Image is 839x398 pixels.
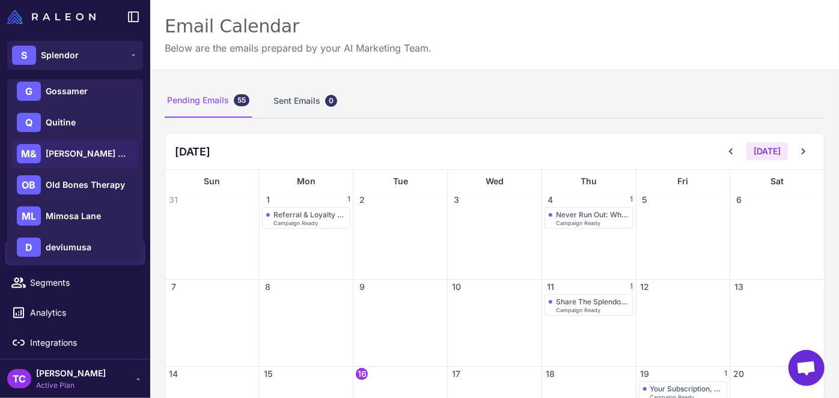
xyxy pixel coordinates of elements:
div: Referral & Loyalty + Free Shipping Feature [273,210,347,219]
div: Never Run Out: Why Members Love Splendor Subscriptions [556,210,629,219]
span: 1 [630,281,633,293]
span: 13 [733,281,745,293]
span: Campaign Ready [556,220,600,226]
span: Campaign Ready [273,220,318,226]
span: Mimosa Lane [46,210,101,223]
span: 18 [545,368,557,380]
span: 7 [168,281,180,293]
div: Share The Splendor: Give $10, Get $10 Referral Reward [556,297,629,306]
span: Active Plan [36,380,106,391]
h2: [DATE] [175,143,210,160]
a: Calendar [5,240,145,265]
a: Knowledge [5,150,145,175]
span: 2 [356,194,368,206]
span: 8 [262,281,274,293]
span: 17 [450,368,462,380]
span: 15 [262,368,274,380]
span: 10 [450,281,462,293]
div: M& [17,144,41,163]
span: 3 [450,194,462,206]
span: 16 [356,368,368,380]
p: Below are the emails prepared by your AI Marketing Team. [165,41,432,55]
span: 1 [262,194,274,206]
span: 31 [168,194,180,206]
a: Integrations [5,330,145,355]
div: Email Calendar [165,14,432,38]
div: ML [17,207,41,226]
div: Sat [730,170,824,193]
span: Old Bones Therapy [46,178,125,191]
span: 14 [168,368,180,380]
span: 1 [347,194,350,206]
span: [PERSON_NAME] & [PERSON_NAME] [46,147,130,160]
span: Splendor [41,49,79,62]
span: 5 [639,194,651,206]
span: 11 [545,281,557,293]
span: 12 [639,281,651,293]
span: 20 [733,368,745,380]
a: Raleon Logo [7,10,100,24]
div: Your Subscription, Your Way: Customize Your Splendor Experience [650,384,724,393]
span: Campaign Ready [556,307,600,313]
div: Pending Emails [165,84,252,118]
div: Thu [542,170,636,193]
div: OB [17,175,41,194]
div: Mon [260,170,353,193]
div: S [12,46,36,65]
div: 55 [234,94,249,106]
a: Analytics [5,300,145,325]
div: Wed [448,170,542,193]
div: Sun [165,170,259,193]
span: Segments [30,276,136,289]
button: [DATE] [746,142,788,160]
span: Analytics [30,306,136,319]
span: 9 [356,281,368,293]
a: Segments [5,270,145,295]
div: TC [7,369,31,388]
a: Chats [5,120,145,145]
a: Campaigns [5,210,145,235]
span: 1 [724,368,727,380]
a: Brief Design [5,180,145,205]
div: Tue [353,170,447,193]
div: G [17,82,41,101]
div: Sent Emails [271,84,340,118]
span: 19 [639,368,651,380]
span: Gossamer [46,85,88,98]
div: Open chat [789,350,825,386]
button: SSplendor [7,41,143,70]
span: deviumusa [46,241,91,254]
span: Quitine [46,116,76,129]
div: D [17,238,41,257]
span: 1 [630,194,633,206]
span: 4 [545,194,557,206]
span: [PERSON_NAME] [36,367,106,380]
img: Raleon Logo [7,10,96,24]
span: Integrations [30,336,136,349]
div: Fri [636,170,730,193]
div: Q [17,113,41,132]
span: 6 [733,194,745,206]
div: 0 [325,95,337,107]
